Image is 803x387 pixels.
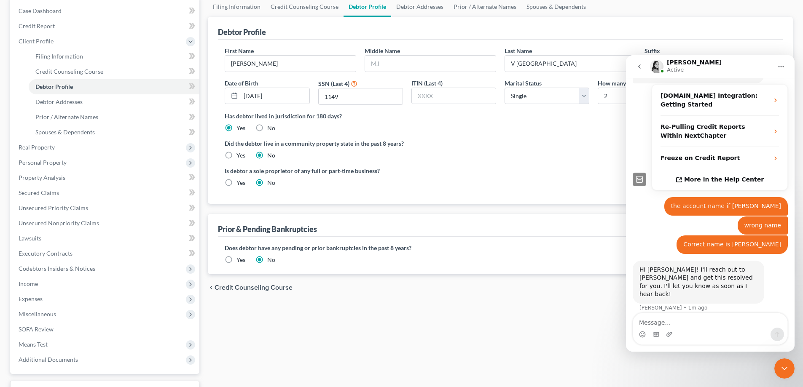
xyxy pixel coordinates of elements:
[225,243,776,252] label: Does debtor have any pending or prior bankruptcies in the past 8 years?
[19,310,56,318] span: Miscellaneous
[318,79,349,88] label: SSN (Last 4)
[19,219,99,227] span: Unsecured Nonpriority Claims
[19,204,88,211] span: Unsecured Priority Claims
[236,124,245,132] label: Yes
[19,326,54,333] span: SOFA Review
[35,53,83,60] span: Filing Information
[236,179,245,187] label: Yes
[35,98,83,105] span: Debtor Addresses
[12,216,199,231] a: Unsecured Nonpriority Claims
[12,19,199,34] a: Credit Report
[319,88,403,104] input: XXXX
[35,113,98,120] span: Prior / Alternate Names
[19,189,59,196] span: Secured Claims
[645,46,660,55] label: Suffix
[267,179,275,187] label: No
[208,284,293,291] button: chevron_left Credit Counseling Course
[598,79,692,88] label: How many people in the household?
[29,109,199,125] a: Prior / Alternate Names
[208,284,215,291] i: chevron_left
[12,3,199,19] a: Case Dashboard
[267,124,275,132] label: No
[35,68,103,75] span: Credit Counseling Course
[12,322,199,337] a: SOFA Review
[225,79,258,88] label: Date of Birth
[19,7,62,14] span: Case Dashboard
[19,280,38,287] span: Income
[626,55,795,352] iframe: To enrich screen reader interactions, please activate Accessibility in Grammarly extension settings
[225,166,496,175] label: Is debtor a sole proprietor of any full or part-time business?
[35,128,95,136] span: Spouses & Dependents
[412,88,496,104] input: XXXX
[12,170,199,185] a: Property Analysis
[19,235,41,242] span: Lawsuits
[505,56,636,72] input: --
[225,112,776,120] label: Has debtor lived in jurisdiction for 180 days?
[236,151,245,160] label: Yes
[35,83,73,90] span: Debtor Profile
[505,79,542,88] label: Marital Status
[774,358,795,379] iframe: To enrich screen reader interactions, please activate Accessibility in Grammarly extension settings
[29,79,199,94] a: Debtor Profile
[19,250,73,257] span: Executory Contracts
[267,151,275,160] label: No
[19,37,54,45] span: Client Profile
[12,200,199,216] a: Unsecured Priority Claims
[19,159,67,166] span: Personal Property
[267,256,275,264] label: No
[215,284,293,291] span: Credit Counseling Course
[29,125,199,140] a: Spouses & Dependents
[29,64,199,79] a: Credit Counseling Course
[505,46,532,55] label: Last Name
[225,56,356,72] input: --
[19,22,55,29] span: Credit Report
[225,139,776,148] label: Did the debtor live in a community property state in the past 8 years?
[19,356,78,363] span: Additional Documents
[29,49,199,64] a: Filing Information
[12,246,199,261] a: Executory Contracts
[218,27,266,37] div: Debtor Profile
[19,144,55,151] span: Real Property
[241,88,309,104] input: MM/DD/YYYY
[19,295,43,302] span: Expenses
[236,256,245,264] label: Yes
[19,174,65,181] span: Property Analysis
[411,79,443,88] label: ITIN (Last 4)
[365,56,496,72] input: M.I
[12,185,199,200] a: Secured Claims
[12,231,199,246] a: Lawsuits
[29,94,199,109] a: Debtor Addresses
